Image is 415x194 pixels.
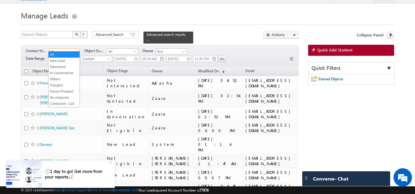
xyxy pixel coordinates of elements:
[90,150,112,159] em: Submit
[152,80,192,86] div: Aukasha
[49,76,80,82] a: Others
[308,62,395,74] div: Quick Filters
[108,158,115,165] div: +
[313,176,348,181] span: Converse - Chat
[198,169,239,181] div: [DATE] 05:07 PM
[245,155,293,166] div: [EMAIL_ADDRESS][DOMAIN_NAME]
[308,45,394,56] a: Quick Add Student
[49,64,80,70] a: Interested
[80,31,88,38] button: ?
[26,56,47,61] span: Date Range
[40,126,75,130] a: [PERSON_NAME] Test
[107,68,128,73] span: Object Stage
[245,68,254,73] span: Email
[49,89,80,94] a: Future Prospect
[10,32,26,40] img: d_60004797649_company_0_60004797649
[317,47,353,53] span: Quick Add Student
[49,82,80,88] a: Prospect
[263,31,299,39] button: Actions
[81,56,110,62] span: Custom
[152,169,192,181] div: [PERSON_NAME] [PERSON_NAME]
[198,155,239,166] div: [DATE] 11:47 AM
[139,188,209,192] span: Your Leadsquared Account Number is
[245,93,293,104] div: [EMAIL_ADDRESS][DOMAIN_NAME]
[218,56,226,62] input: Go
[199,188,209,192] span: 77978
[81,56,112,62] a: Custom
[107,155,146,166] div: Not Eligible
[40,95,71,105] a: [PERSON_NAME] [PERSON_NAME] P
[152,125,192,131] div: Zaara
[84,48,107,54] span: Object Source
[152,69,162,73] span: Owner
[107,49,136,54] span: All
[245,169,293,181] div: [EMAIL_ADDRESS][DOMAIN_NAME]
[40,112,68,116] a: [PERSON_NAME]
[107,142,146,147] div: New Lead
[195,67,228,75] a: Modified On (sorted descending)
[245,122,293,133] div: [EMAIL_ADDRESS][DOMAIN_NAME]
[40,142,52,147] a: Devtest
[101,3,115,18] div: Minimize live chat window
[8,57,112,145] textarea: Type your message and click 'Submit'
[198,122,239,133] div: [DATE] 03:00 PM
[156,48,187,55] input: Type to Search
[107,93,146,104] div: Not Contacted
[245,108,293,120] div: [EMAIL_ADDRESS][DOMAIN_NAME]
[32,32,103,40] div: Leave a message
[6,160,41,188] img: pictures
[107,78,146,89] div: Not Interested
[198,93,239,104] div: [DATE] 02:54 PM
[29,68,57,76] a: Object Name
[107,172,146,178] div: New Lead
[107,108,146,120] div: In Conversation
[220,69,225,74] span: (sorted descending)
[45,169,108,180] div: 🕛1 day to go! Get more from your reports📈
[40,159,68,163] a: [PERSON_NAME]
[242,67,257,75] a: Email
[54,188,63,192] a: About
[82,32,85,37] span: ?
[107,48,138,55] a: All
[96,32,125,37] span: Advanced Search
[357,32,383,38] span: Collapse Panel
[21,187,209,193] span: © 2025 LeadSquared | | | | |
[152,96,192,101] div: Zaara
[49,101,80,112] a: Contacted - Call Back
[143,48,156,54] span: Owner
[24,69,28,73] input: Check all records
[107,122,146,133] div: Not Eligible
[49,70,80,76] a: In Conversation
[48,51,80,108] ul: All
[152,111,192,117] div: Zaara
[47,56,78,62] a: Created On
[318,77,343,81] span: Starred Objects
[304,176,309,181] img: carter-drag
[21,10,68,20] span: Manage Leads
[245,78,293,89] div: [EMAIL_ADDRESS][DOMAIN_NAME]
[179,49,186,55] a: Show All Items
[152,142,192,147] div: System
[114,188,138,192] a: Acceptable Use
[147,32,186,37] span: Advanced search results
[47,56,76,62] span: Created On
[49,52,80,57] a: All
[152,155,192,166] div: [PERSON_NAME] [PERSON_NAME]
[198,136,239,153] div: [DATE] 01:14 PM
[49,95,80,100] a: Re-enquired
[49,58,80,63] a: New Lead
[48,48,80,55] a: All
[296,67,327,75] a: Phone Number
[64,188,88,192] a: Contact Support
[49,49,78,54] span: All
[89,188,113,192] a: Terms of Service
[75,33,78,36] img: Search
[198,108,239,120] div: [DATE] 02:52 PM
[198,69,219,73] span: Modified On
[40,81,50,85] a: Harish
[198,78,239,89] div: [DATE] 04:52 PM
[26,48,48,54] span: Contact Stage
[104,67,131,75] a: Object Stage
